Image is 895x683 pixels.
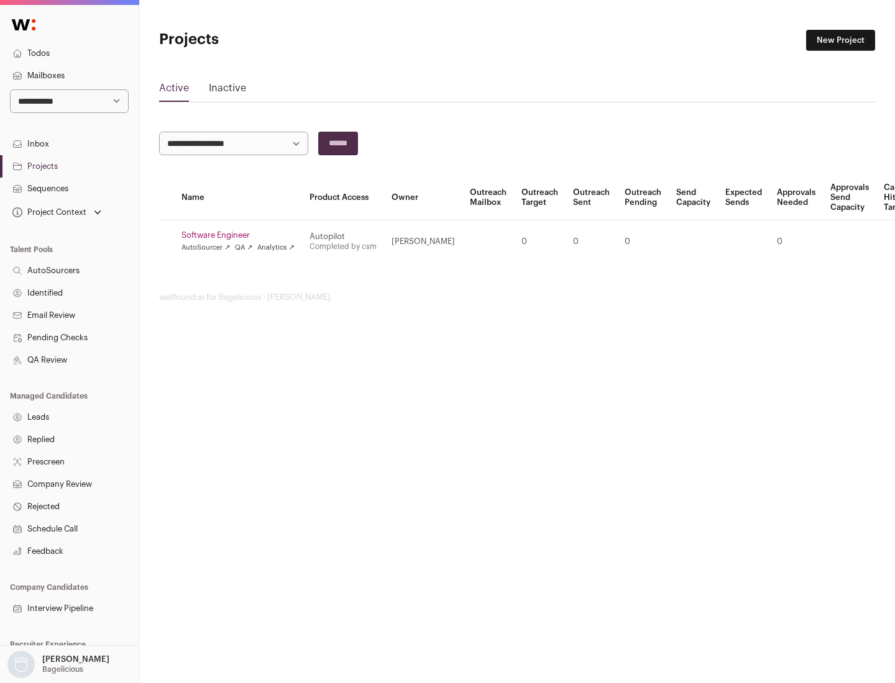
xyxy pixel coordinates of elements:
[769,220,823,263] td: 0
[235,243,252,253] a: QA ↗
[769,175,823,220] th: Approvals Needed
[384,220,462,263] td: [PERSON_NAME]
[806,30,875,51] a: New Project
[42,664,83,674] p: Bagelicious
[159,292,875,302] footer: wellfound:ai for Bagelicious - [PERSON_NAME]
[669,175,718,220] th: Send Capacity
[384,175,462,220] th: Owner
[310,232,377,242] div: Autopilot
[823,175,876,220] th: Approvals Send Capacity
[159,30,398,50] h1: Projects
[514,220,566,263] td: 0
[209,81,246,101] a: Inactive
[617,175,669,220] th: Outreach Pending
[310,243,377,250] a: Completed by csm
[42,654,109,664] p: [PERSON_NAME]
[257,243,294,253] a: Analytics ↗
[514,175,566,220] th: Outreach Target
[462,175,514,220] th: Outreach Mailbox
[7,651,35,678] img: nopic.png
[10,207,86,217] div: Project Context
[5,12,42,37] img: Wellfound
[10,204,104,221] button: Open dropdown
[566,175,617,220] th: Outreach Sent
[174,175,302,220] th: Name
[302,175,384,220] th: Product Access
[5,651,112,678] button: Open dropdown
[181,230,295,240] a: Software Engineer
[181,243,230,253] a: AutoSourcer ↗
[718,175,769,220] th: Expected Sends
[617,220,669,263] td: 0
[159,81,189,101] a: Active
[566,220,617,263] td: 0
